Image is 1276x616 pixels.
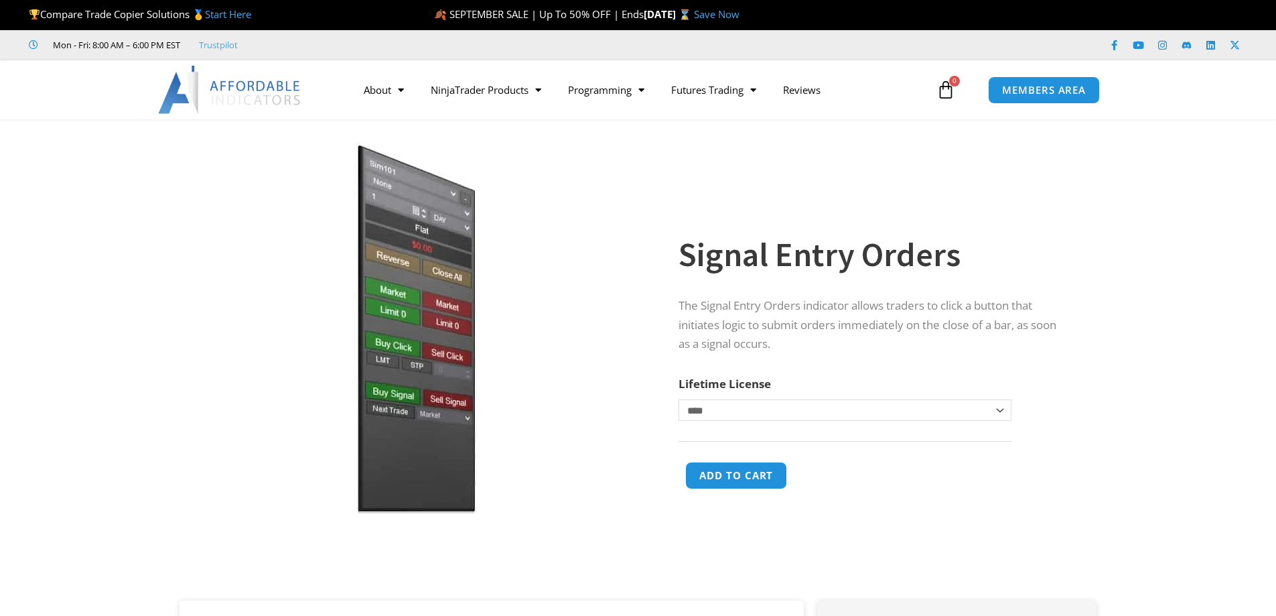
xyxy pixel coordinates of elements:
a: Trustpilot [199,37,238,53]
nav: Menu [350,74,933,105]
img: 🏆 [29,9,40,19]
a: Start Here [205,7,251,21]
span: MEMBERS AREA [1002,85,1086,95]
span: 🍂 SEPTEMBER SALE | Up To 50% OFF | Ends [434,7,644,21]
img: LogoAI | Affordable Indicators – NinjaTrader [158,66,302,114]
a: About [350,74,417,105]
img: SignalEntryOrders | Affordable Indicators – NinjaTrader [198,143,629,513]
a: Save Now [694,7,739,21]
button: Add to cart [685,462,787,489]
strong: [DATE] ⌛ [644,7,694,21]
a: Futures Trading [658,74,770,105]
a: MEMBERS AREA [988,76,1100,104]
span: Compare Trade Copier Solutions 🥇 [29,7,251,21]
label: Lifetime License [679,376,771,391]
p: The Signal Entry Orders indicator allows traders to click a button that initiates logic to submit... [679,296,1070,355]
a: Programming [555,74,658,105]
a: Reviews [770,74,834,105]
a: NinjaTrader Products [417,74,555,105]
h1: Signal Entry Orders [679,231,1070,278]
span: 0 [949,76,960,86]
a: 0 [916,70,975,109]
span: Mon - Fri: 8:00 AM – 6:00 PM EST [50,37,180,53]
